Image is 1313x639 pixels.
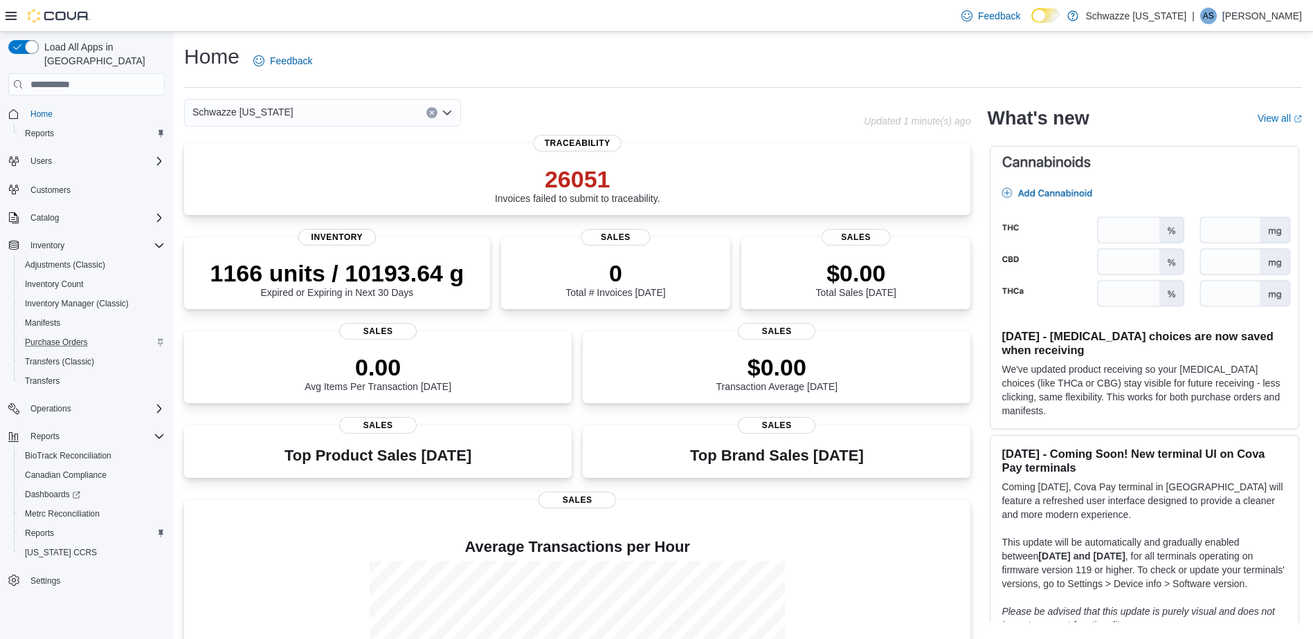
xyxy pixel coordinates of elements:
span: Home [25,105,165,122]
p: | [1192,8,1195,24]
span: Sales [581,229,650,246]
span: AS [1203,8,1214,24]
a: Dashboards [19,486,86,503]
button: Inventory [3,236,170,255]
a: Canadian Compliance [19,467,112,483]
span: Traceability [534,135,622,151]
div: Total # Invoices [DATE] [565,259,665,298]
span: Catalog [25,210,165,226]
h4: Average Transactions per Hour [195,539,959,555]
h3: [DATE] - Coming Soon! New terminal UI on Cova Pay terminals [1002,447,1287,474]
div: Adam Staten [1200,8,1217,24]
button: Catalog [25,210,64,226]
a: Settings [25,573,66,589]
input: Dark Mode [1031,8,1060,23]
span: Inventory [25,237,165,254]
p: $0.00 [716,353,838,381]
button: Metrc Reconciliation [14,504,170,524]
p: $0.00 [816,259,896,287]
a: Transfers [19,373,65,389]
span: Inventory [30,240,64,251]
button: Users [3,151,170,171]
button: Clear input [426,107,437,118]
span: Settings [25,572,165,589]
div: Avg Items Per Transaction [DATE] [305,353,451,392]
p: 0 [565,259,665,287]
span: Inventory Manager (Classic) [25,298,129,309]
span: Catalog [30,212,59,223]
span: Users [25,153,165,169]
span: Operations [30,403,71,414]
span: Washington CCRS [19,544,165,561]
span: Customers [25,180,165,198]
button: Transfers (Classic) [14,352,170,371]
a: BioTrack Reconciliation [19,447,117,464]
span: Inventory [298,229,376,246]
span: Adjustments (Classic) [25,259,105,270]
span: BioTrack Reconciliation [19,447,165,464]
button: Home [3,104,170,124]
span: Adjustments (Classic) [19,257,165,273]
button: Adjustments (Classic) [14,255,170,275]
a: Adjustments (Classic) [19,257,111,273]
span: Dashboards [25,489,80,500]
span: Transfers (Classic) [25,356,94,367]
p: Schwazze [US_STATE] [1085,8,1186,24]
a: Manifests [19,315,66,331]
span: Transfers [19,373,165,389]
a: Inventory Count [19,276,89,293]
p: 1166 units / 10193.64 g [210,259,464,287]
span: Inventory Count [19,276,165,293]
p: [PERSON_NAME] [1222,8,1302,24]
span: Metrc Reconciliation [19,506,165,522]
button: Inventory Manager (Classic) [14,294,170,313]
button: [US_STATE] CCRS [14,543,170,562]
span: Purchase Orders [25,337,88,348]
span: Sales [339,323,417,340]
a: Transfers (Classic) [19,353,100,370]
p: 26051 [495,165,660,193]
a: View allExternal link [1258,113,1302,124]
button: Purchase Orders [14,333,170,352]
a: Dashboards [14,485,170,504]
span: Operations [25,400,165,417]
img: Cova [28,9,90,23]
span: Reports [25,128,54,139]
span: Manifests [25,317,60,328]
span: Transfers (Classic) [19,353,165,370]
a: Reports [19,525,60,541]
span: Transfers [25,376,60,387]
span: Dark Mode [1031,23,1032,24]
button: BioTrack Reconciliation [14,446,170,465]
span: Settings [30,575,60,586]
a: Customers [25,182,76,198]
a: Purchase Orders [19,334,93,351]
span: Reports [25,528,54,539]
span: Schwazze [US_STATE] [192,104,293,120]
span: Customers [30,185,71,196]
nav: Complex example [8,98,165,627]
button: Users [25,153,57,169]
h3: Top Brand Sales [DATE] [690,447,864,464]
span: Inventory Manager (Classic) [19,295,165,312]
button: Reports [3,427,170,446]
span: Sales [822,229,890,246]
div: Expired or Expiring in Next 30 Days [210,259,464,298]
span: Purchase Orders [19,334,165,351]
p: This update will be automatically and gradually enabled between , for all terminals operating on ... [1002,535,1287,591]
button: Inventory Count [14,275,170,294]
h2: What's new [987,107,1089,129]
p: Coming [DATE], Cova Pay terminal in [GEOGRAPHIC_DATA] will feature a refreshed user interface des... [1002,480,1287,521]
span: Reports [25,428,165,445]
button: Customers [3,179,170,199]
h3: Top Product Sales [DATE] [284,447,471,464]
button: Open list of options [442,107,453,118]
span: Sales [538,492,616,508]
span: Sales [738,323,815,340]
span: Home [30,109,53,120]
button: Catalog [3,208,170,228]
span: BioTrack Reconciliation [25,450,111,461]
button: Reports [14,124,170,143]
span: Sales [738,417,815,434]
div: Invoices failed to submit to traceability. [495,165,660,204]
